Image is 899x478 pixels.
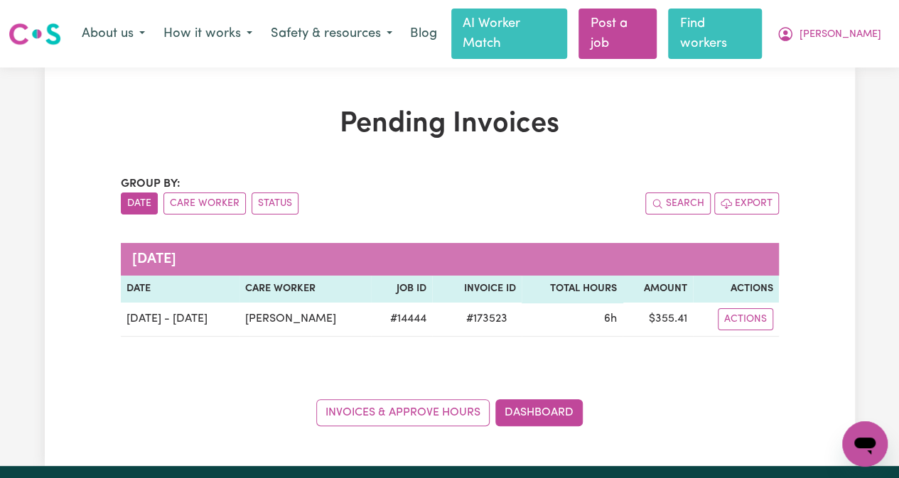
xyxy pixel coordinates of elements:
td: [DATE] - [DATE] [121,303,239,337]
button: My Account [768,19,890,49]
iframe: Button to launch messaging window [842,421,888,467]
h1: Pending Invoices [121,107,779,141]
button: About us [72,19,154,49]
td: [PERSON_NAME] [239,303,371,337]
span: # 173523 [458,310,516,327]
th: Care Worker [239,276,371,303]
button: Actions [718,308,773,330]
th: Total Hours [522,276,622,303]
img: Careseekers logo [9,21,61,47]
button: Export [714,192,779,214]
a: AI Worker Match [451,9,567,59]
a: Invoices & Approve Hours [316,399,490,426]
th: Invoice ID [432,276,522,303]
a: Post a job [578,9,657,59]
th: Job ID [371,276,432,303]
a: Blog [402,18,446,50]
a: Find workers [668,9,762,59]
caption: [DATE] [121,243,779,276]
button: Search [645,192,711,214]
button: sort invoices by paid status [252,192,298,214]
span: 6 hours [604,313,617,325]
button: How it works [154,19,262,49]
span: [PERSON_NAME] [800,27,881,43]
a: Careseekers logo [9,18,61,50]
button: Safety & resources [262,19,402,49]
button: sort invoices by care worker [163,192,246,214]
th: Amount [623,276,693,303]
a: Dashboard [495,399,583,426]
td: # 14444 [371,303,432,337]
th: Actions [693,276,779,303]
td: $ 355.41 [623,303,693,337]
button: sort invoices by date [121,192,158,214]
span: Group by: [121,178,181,190]
th: Date [121,276,239,303]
